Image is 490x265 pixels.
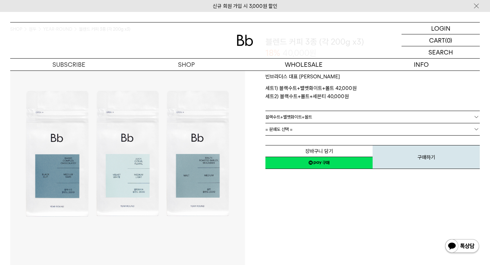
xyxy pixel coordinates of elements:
[444,238,480,255] img: 카카오톡 채널 1:1 채팅 버튼
[245,59,362,71] p: WHOLESALE
[265,84,480,100] p: 세트1) 블랙수트+벨벳화이트+몰트 42,000원 세트2) 블랙수트+몰트+세븐티 40,000원
[213,3,277,9] a: 신규 회원 가입 시 3,000원 할인
[428,46,453,58] p: SEARCH
[265,145,373,157] button: 장바구니 담기
[265,123,293,135] span: = 분쇄도 선택 =
[265,111,312,123] span: 블랙수트+벨벳화이트+몰트
[402,22,480,34] a: LOGIN
[373,145,480,169] button: 구매하기
[237,35,253,46] img: 로고
[10,59,128,71] a: SUBSCRIBE
[265,73,480,84] p: 빈브라더스 대표 [PERSON_NAME]
[431,22,451,34] p: LOGIN
[362,59,480,71] p: INFO
[265,157,373,169] a: 새창
[445,34,452,46] p: (0)
[128,59,245,71] a: SHOP
[402,34,480,46] a: CART (0)
[429,34,445,46] p: CART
